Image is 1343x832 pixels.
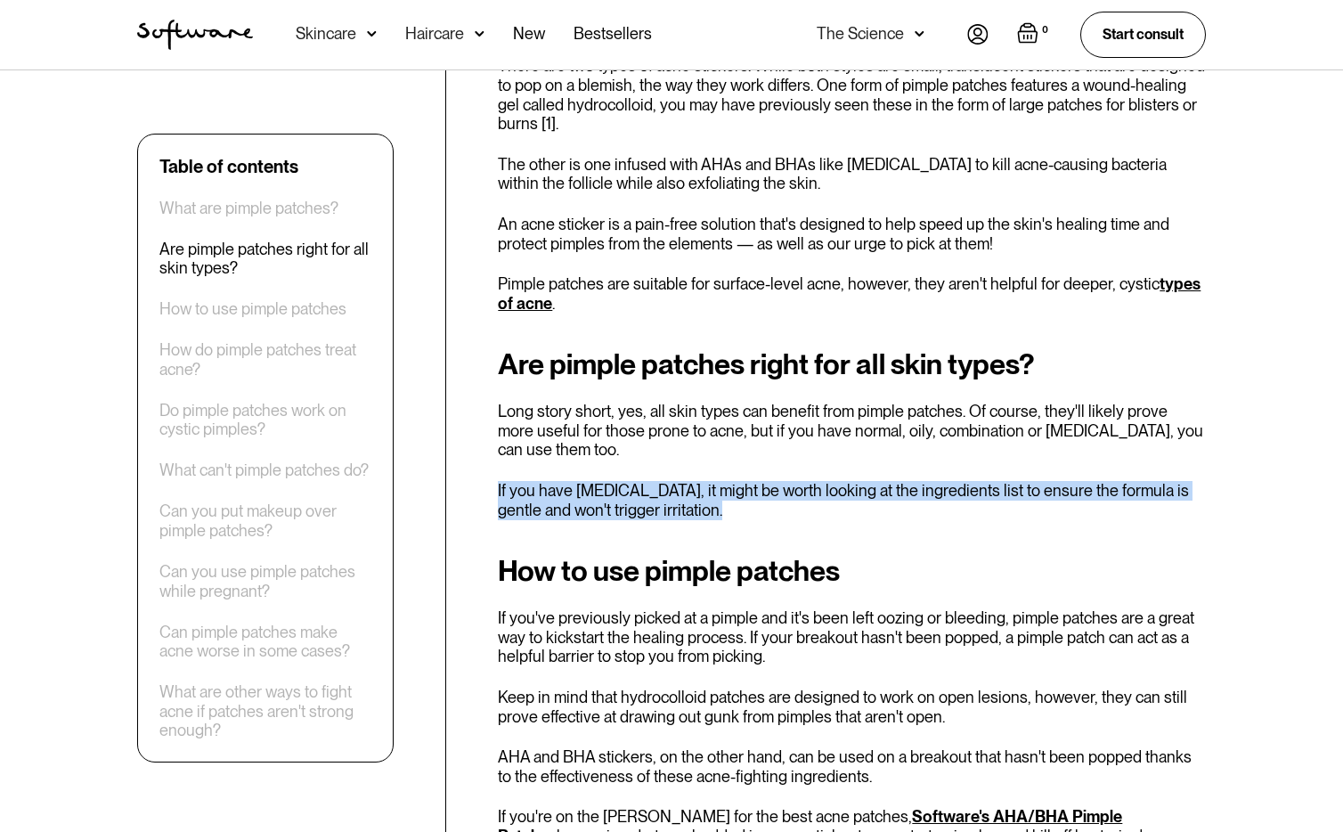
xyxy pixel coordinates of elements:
[159,156,298,177] div: Table of contents
[498,555,1206,587] h2: How to use pimple patches
[498,56,1206,133] p: There are two types of acne stickers. While both styles are small, translucent stickers that are ...
[137,20,253,50] a: home
[405,25,464,43] div: Haircare
[498,274,1201,313] a: types of acne
[159,562,371,600] a: Can you use pimple patches while pregnant?
[1080,12,1206,57] a: Start consult
[159,401,371,439] a: Do pimple patches work on cystic pimples?
[159,461,369,481] a: What can't pimple patches do?
[498,215,1206,253] p: An acne sticker is a pain-free solution that's designed to help speed up the skin's healing time ...
[498,481,1206,519] p: If you have [MEDICAL_DATA], it might be worth looking at the ingredients list to ensure the formu...
[498,155,1206,193] p: The other is one infused with AHAs and BHAs like [MEDICAL_DATA] to kill acne-causing bacteria wit...
[159,300,346,320] a: How to use pimple patches
[159,502,371,541] a: Can you put makeup over pimple patches?
[159,240,371,278] a: Are pimple patches right for all skin types?
[915,25,924,43] img: arrow down
[475,25,484,43] img: arrow down
[159,683,371,741] a: What are other ways to fight acne if patches aren't strong enough?
[498,348,1206,380] h2: Are pimple patches right for all skin types?
[498,688,1206,726] p: Keep in mind that hydrocolloid patches are designed to work on open lesions, however, they can st...
[159,199,338,218] a: What are pimple patches?
[159,341,371,379] a: How do pimple patches treat acne?
[296,25,356,43] div: Skincare
[498,402,1206,460] p: Long story short, yes, all skin types can benefit from pimple patches. Of course, they'll likely ...
[498,747,1206,786] p: AHA and BHA stickers, on the other hand, can be used on a breakout that hasn't been popped thanks...
[498,608,1206,666] p: If you've previously picked at a pimple and it's been left oozing or bleeding, pimple patches are...
[498,274,1206,313] p: Pimple patches are suitable for surface-level acne, however, they aren't helpful for deeper, cyst...
[159,623,371,661] a: Can pimple patches make acne worse in some cases?
[1038,22,1052,38] div: 0
[1017,22,1052,47] a: Open empty cart
[137,20,253,50] img: Software Logo
[817,25,904,43] div: The Science
[367,25,377,43] img: arrow down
